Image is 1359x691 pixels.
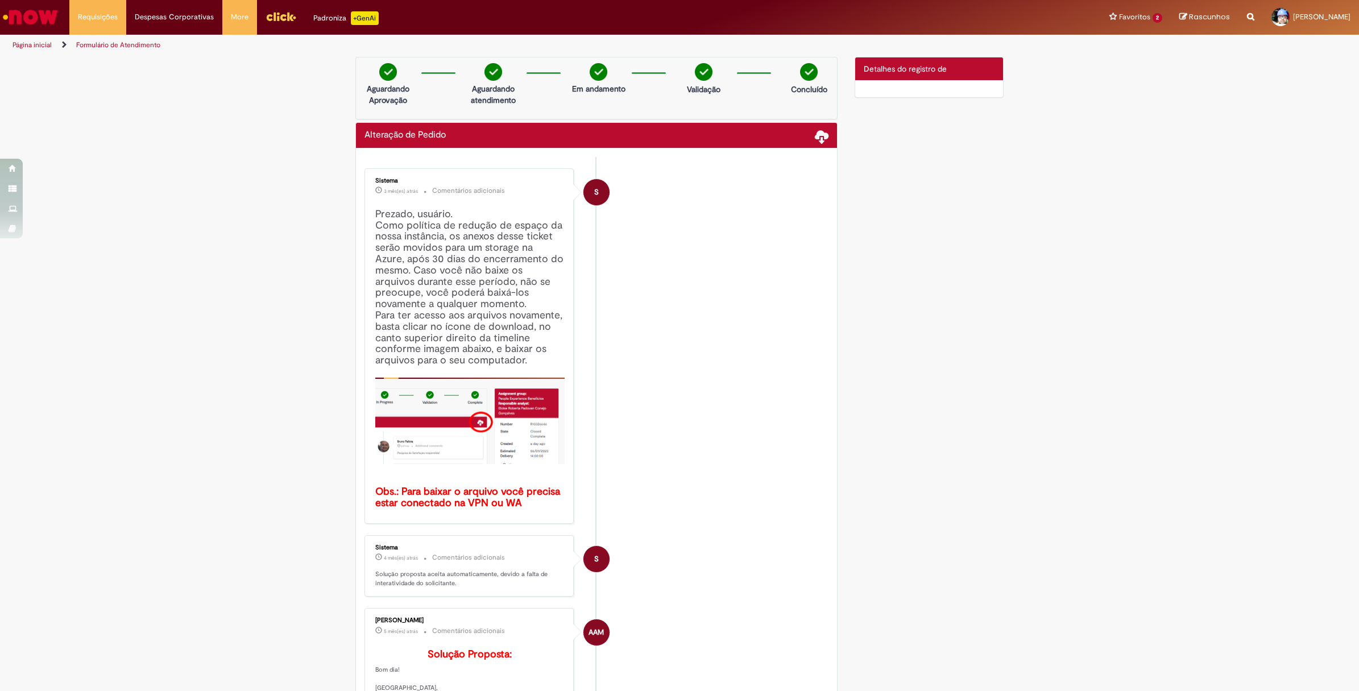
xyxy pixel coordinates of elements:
[484,63,502,81] img: check-circle-green.png
[1293,12,1350,22] span: [PERSON_NAME]
[864,64,947,74] span: Detalhes do registro de
[572,83,625,94] p: Em andamento
[428,648,512,661] b: Solução Proposta:
[375,485,563,510] b: Obs.: Para baixar o arquivo você precisa estar conectado na VPN ou WA
[313,11,379,25] div: Padroniza
[695,63,712,81] img: check-circle-green.png
[384,555,418,561] span: 4 mês(es) atrás
[589,619,604,646] span: AAM
[231,11,248,23] span: More
[800,63,818,81] img: check-circle-green.png
[432,626,505,636] small: Comentários adicionais
[583,546,610,572] div: System
[687,84,720,95] p: Validação
[791,84,827,95] p: Concluído
[466,83,521,106] p: Aguardando atendimento
[78,11,118,23] span: Requisições
[1189,11,1230,22] span: Rascunhos
[583,619,610,646] div: AMANDA APARECIDA MARTINS
[13,40,52,49] a: Página inicial
[384,188,418,195] time: 19/06/2025 00:31:39
[594,545,599,573] span: S
[384,628,418,635] span: 5 mês(es) atrás
[135,11,214,23] span: Despesas Corporativas
[583,179,610,205] div: System
[9,35,897,56] ul: Trilhas de página
[432,553,505,562] small: Comentários adicionais
[815,129,828,143] span: Baixar anexos
[76,40,160,49] a: Formulário de Atendimento
[1119,11,1150,23] span: Favoritos
[375,378,565,464] img: x_mdbda_azure_blob.picture2.png
[361,83,416,106] p: Aguardando Aprovação
[375,617,565,624] div: [PERSON_NAME]
[351,11,379,25] p: +GenAi
[432,186,505,196] small: Comentários adicionais
[379,63,397,81] img: check-circle-green.png
[384,628,418,635] time: 09/05/2025 11:08:43
[375,544,565,551] div: Sistema
[384,188,418,195] span: 3 mês(es) atrás
[375,570,565,587] p: Solução proposta aceita automaticamente, devido a falta de interatividade do solicitante.
[266,8,296,25] img: click_logo_yellow_360x200.png
[364,130,446,140] h2: Alteração de Pedido Histórico de tíquete
[590,63,607,81] img: check-circle-green.png
[1153,13,1162,23] span: 2
[384,555,418,561] time: 19/05/2025 10:08:44
[375,177,565,184] div: Sistema
[1,6,60,28] img: ServiceNow
[1179,12,1230,23] a: Rascunhos
[594,179,599,206] span: S
[375,209,565,509] h4: Prezado, usuário. Como política de redução de espaço da nossa instância, os anexos desse ticket s...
